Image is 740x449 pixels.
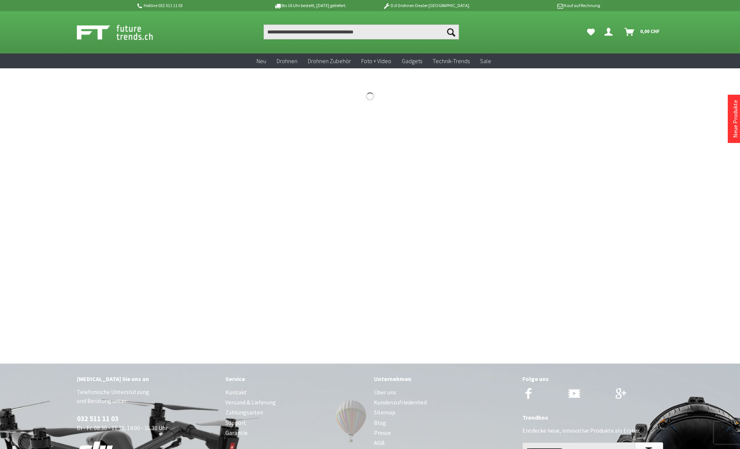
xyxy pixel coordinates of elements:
a: Neu [251,53,271,69]
a: Warenkorb [622,25,664,39]
a: Zahlungsarten [225,407,366,417]
div: Trendbox [522,413,664,422]
input: Produkt, Marke, Kategorie, EAN, Artikelnummer… [264,25,459,39]
a: Drohnen [271,53,303,69]
a: Support [225,418,366,428]
span: Neu [257,57,266,65]
div: [MEDICAL_DATA] Sie uns an [77,374,218,384]
a: Kundenzufriedenheit [374,397,515,407]
a: Blog [374,418,515,428]
a: Dein Konto [602,25,619,39]
div: Unternehmen [374,374,515,384]
a: Sitemap [374,407,515,417]
div: Service [225,374,366,384]
p: Entdecke neue, innovative Produkte als Erster. [522,426,664,435]
a: Sale [475,53,496,69]
span: Sale [480,57,491,65]
p: Hotline 032 511 11 03 [136,1,252,10]
a: Meine Favoriten [583,25,599,39]
a: AGB [374,438,515,448]
a: Technik-Trends [427,53,475,69]
span: Foto + Video [361,57,391,65]
a: Neue Produkte [731,100,739,138]
a: Drohnen Zubehör [303,53,356,69]
a: Garantie [225,428,366,438]
a: Versand & Lieferung [225,397,366,407]
span: Drohnen [277,57,297,65]
a: 032 511 11 03 [77,414,118,423]
p: Kauf auf Rechnung [484,1,600,10]
a: Über uns [374,387,515,397]
span: 0,00 CHF [640,25,660,37]
a: Foto + Video [356,53,397,69]
p: DJI Drohnen Dealer [GEOGRAPHIC_DATA] [368,1,484,10]
a: Gadgets [397,53,427,69]
div: Folge uns [522,374,664,384]
a: Presse [374,428,515,438]
button: Suchen [443,25,459,39]
span: Gadgets [402,57,422,65]
span: Technik-Trends [433,57,470,65]
a: Kontakt [225,387,366,397]
img: Shop Futuretrends - zur Startseite wechseln [77,23,169,42]
p: Bis 16 Uhr bestellt, [DATE] geliefert. [252,1,368,10]
span: Drohnen Zubehör [308,57,351,65]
